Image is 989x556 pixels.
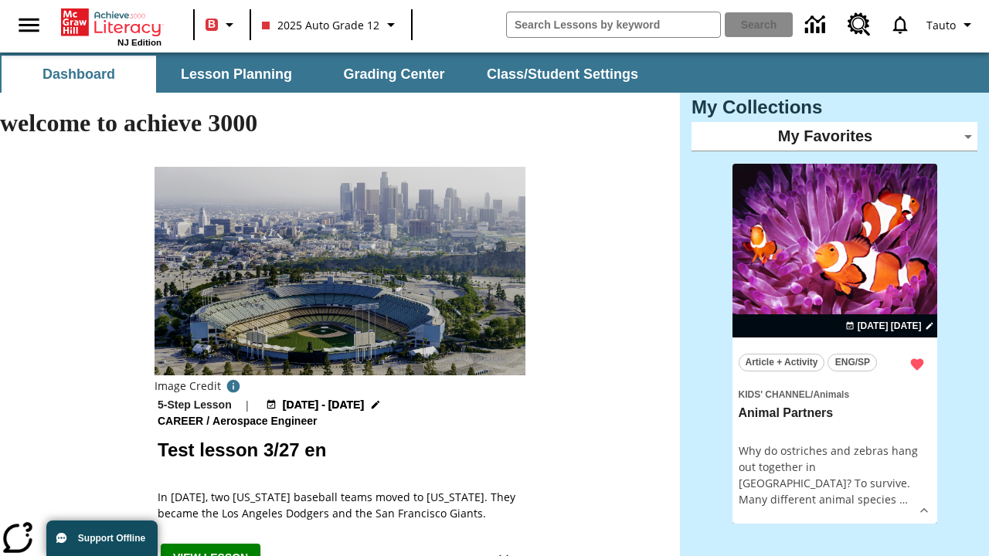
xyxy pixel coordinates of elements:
button: Lesson Planning [159,56,314,93]
span: NJ Edition [117,38,161,47]
span: / [811,389,813,400]
div: My Favorites [692,122,977,151]
button: Remove from Favorites [903,351,931,378]
button: Image credit: David Sucsy/E+/Getty Images [221,375,246,397]
div: lesson details [732,164,937,524]
span: Tauto [926,17,956,33]
span: Aerospace Engineer [212,413,320,430]
span: Kids' Channel [739,389,811,400]
button: Boost Class color is red. Change class color [199,11,245,39]
p: Image Credit [155,378,221,394]
div: In [DATE], two [US_STATE] baseball teams moved to [US_STATE]. They became the Los Angeles Dodgers... [158,489,522,521]
span: B [208,15,216,34]
button: Open side menu [6,2,52,48]
span: Topic: Kids' Channel/Animals [739,385,931,402]
div: Why do ostriches and zebras hang out together in [GEOGRAPHIC_DATA]? To survive. Many different an... [739,442,931,507]
button: Class/Student Settings [474,56,651,93]
span: Career [158,413,206,430]
input: search field [507,12,720,37]
button: Class: 2025 Auto Grade 12, Select your class [256,11,406,39]
p: 5-Step Lesson [158,397,232,413]
span: | [244,397,250,413]
a: Notifications [880,5,920,45]
button: Grading Center [317,56,471,93]
span: … [899,492,908,507]
span: Support Offline [78,533,145,544]
span: [DATE] - [DATE] [283,397,364,413]
span: Animals [813,389,849,400]
button: Article + Activity [739,354,825,371]
img: Dodgers stadium. [155,167,525,375]
h2: Test lesson 3/27 en [158,436,522,464]
span: [DATE] [DATE] [858,319,922,333]
span: In 1958, two New York baseball teams moved to California. They became the Los Angeles Dodgers and... [158,489,522,521]
a: Data Center [796,4,838,46]
button: Dashboard [2,56,156,93]
h3: Animal Partners [739,405,931,422]
a: Resource Center, Will open in new tab [838,4,880,46]
button: ENG/SP [828,354,877,371]
button: Jul 07 - Jun 30 Choose Dates [842,319,937,333]
span: / [206,415,209,427]
h3: My Collections [692,97,977,118]
button: Aug 19 - Aug 19 Choose Dates [263,397,385,413]
span: ENG/SP [835,354,870,371]
button: Show Details [913,499,936,522]
span: Article + Activity [746,354,818,371]
button: Support Offline [46,520,158,556]
a: Home [61,7,161,38]
span: 2025 Auto Grade 12 [262,17,379,33]
button: Profile/Settings [920,11,983,39]
div: Home [61,5,161,47]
